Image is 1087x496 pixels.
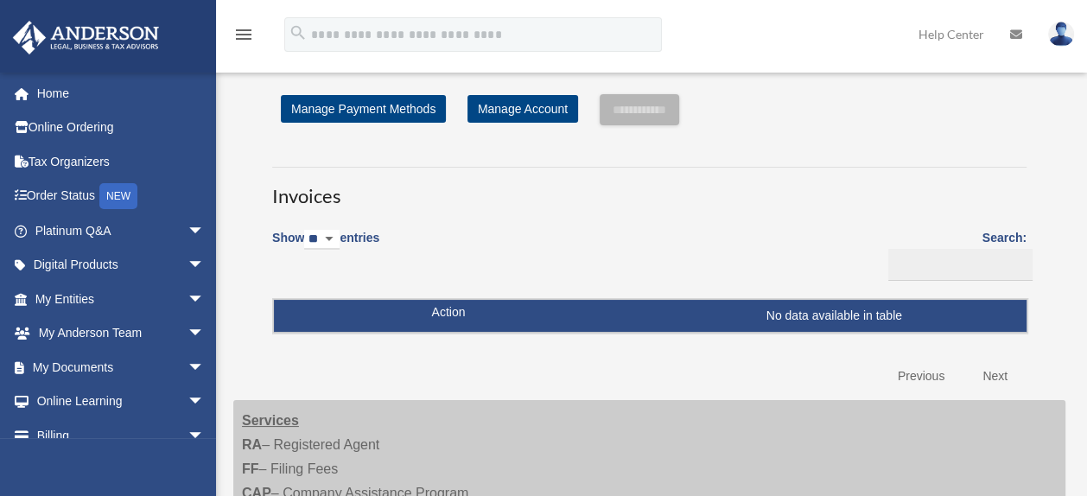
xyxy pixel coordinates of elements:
label: Show entries [272,227,379,267]
span: arrow_drop_down [188,385,222,420]
span: arrow_drop_down [188,282,222,317]
img: Anderson Advisors Platinum Portal [8,21,164,54]
a: Manage Account [467,95,578,123]
span: arrow_drop_down [188,350,222,385]
strong: Services [242,413,299,428]
a: Tax Organizers [12,144,231,179]
a: menu [233,30,254,45]
h3: Invoices [272,167,1027,210]
i: search [289,23,308,42]
a: Online Learningarrow_drop_down [12,385,231,419]
a: Manage Payment Methods [281,95,446,123]
a: Digital Productsarrow_drop_down [12,248,231,283]
img: User Pic [1048,22,1074,47]
select: Showentries [304,230,340,250]
span: arrow_drop_down [188,248,222,283]
i: menu [233,24,254,45]
input: Search: [888,249,1033,282]
a: Home [12,76,231,111]
a: Previous [885,359,957,394]
a: Billingarrow_drop_down [12,418,222,453]
span: arrow_drop_down [188,418,222,454]
span: arrow_drop_down [188,213,222,249]
a: Next [969,359,1020,394]
a: Online Ordering [12,111,231,145]
a: My Anderson Teamarrow_drop_down [12,316,231,351]
td: No data available in table [274,300,1027,333]
a: Order StatusNEW [12,179,231,214]
a: My Entitiesarrow_drop_down [12,282,231,316]
span: arrow_drop_down [188,316,222,352]
label: Search: [882,227,1027,281]
strong: RA [242,437,262,452]
a: Platinum Q&Aarrow_drop_down [12,213,231,248]
a: My Documentsarrow_drop_down [12,350,231,385]
div: NEW [99,183,137,209]
strong: FF [242,461,259,476]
